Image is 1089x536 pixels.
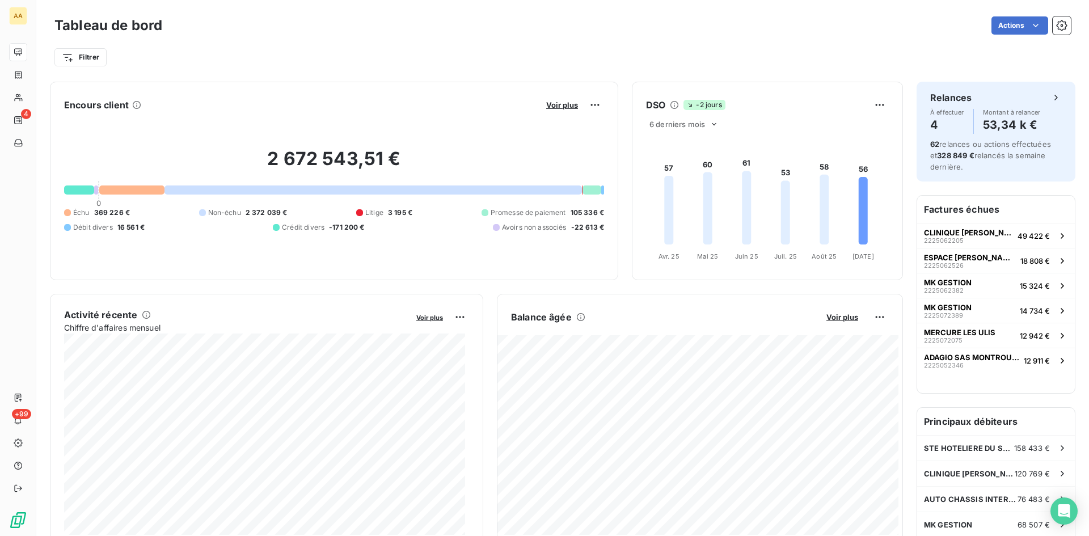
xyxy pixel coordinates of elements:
tspan: Août 25 [812,252,837,260]
span: 16 561 € [117,222,145,233]
span: 105 336 € [571,208,604,218]
span: 369 226 € [94,208,130,218]
h6: Relances [930,91,972,104]
span: CLINIQUE [PERSON_NAME] 2 [924,228,1013,237]
tspan: [DATE] [852,252,874,260]
span: 120 769 € [1015,469,1050,478]
span: CLINIQUE [PERSON_NAME] 2 [924,469,1015,478]
h6: Principaux débiteurs [917,408,1075,435]
span: MK GESTION [924,520,973,529]
span: 14 734 € [1020,306,1050,315]
h3: Tableau de bord [54,15,162,36]
span: 2 372 039 € [246,208,288,218]
span: 2225072075 [924,337,963,344]
span: STE HOTELIERE DU SH61QG [924,444,1014,453]
span: 4 [21,109,31,119]
tspan: Juin 25 [735,252,758,260]
tspan: Juil. 25 [774,252,797,260]
span: AUTO CHASSIS INTERNATIONAL [924,495,1018,504]
span: 2225052346 [924,362,964,369]
span: 2225062382 [924,287,964,294]
h6: DSO [646,98,665,112]
span: 76 483 € [1018,495,1050,504]
span: Débit divers [73,222,113,233]
h6: Encours client [64,98,129,112]
span: Voir plus [826,313,858,322]
span: ESPACE [PERSON_NAME] [924,253,1016,262]
button: ADAGIO SAS MONTROUGE222505234612 911 € [917,348,1075,373]
span: 18 808 € [1020,256,1050,265]
span: MK GESTION [924,278,972,287]
tspan: Avr. 25 [659,252,679,260]
button: CLINIQUE [PERSON_NAME] 2222506220549 422 € [917,223,1075,248]
div: Open Intercom Messenger [1050,497,1078,525]
button: Actions [991,16,1048,35]
span: 2225062526 [924,262,964,269]
span: Promesse de paiement [491,208,566,218]
h4: 53,34 k € [983,116,1041,134]
span: 3 195 € [388,208,412,218]
span: Avoirs non associés [502,222,567,233]
span: 12 942 € [1020,331,1050,340]
h6: Factures échues [917,196,1075,223]
h2: 2 672 543,51 € [64,147,604,182]
h4: 4 [930,116,964,134]
span: +99 [12,409,31,419]
img: Logo LeanPay [9,511,27,529]
span: -22 613 € [571,222,604,233]
span: Voir plus [546,100,578,109]
span: 49 422 € [1018,231,1050,240]
span: 2225072389 [924,312,963,319]
span: 15 324 € [1020,281,1050,290]
button: ESPACE [PERSON_NAME]222506252618 808 € [917,248,1075,273]
span: Litige [365,208,383,218]
button: MK GESTION222506238215 324 € [917,273,1075,298]
button: Voir plus [823,312,862,322]
button: MERCURE LES ULIS222507207512 942 € [917,323,1075,348]
span: Échu [73,208,90,218]
tspan: Mai 25 [697,252,718,260]
div: AA [9,7,27,25]
span: 328 849 € [937,151,974,160]
span: Non-échu [208,208,241,218]
button: Voir plus [543,100,581,110]
h6: Activité récente [64,308,137,322]
span: -171 200 € [329,222,365,233]
span: relances ou actions effectuées et relancés la semaine dernière. [930,140,1051,171]
button: Voir plus [413,312,446,322]
span: 6 derniers mois [649,120,705,129]
span: Chiffre d'affaires mensuel [64,322,408,334]
span: À effectuer [930,109,964,116]
span: 12 911 € [1024,356,1050,365]
span: 68 507 € [1018,520,1050,529]
span: Crédit divers [282,222,324,233]
h6: Balance âgée [511,310,572,324]
span: Montant à relancer [983,109,1041,116]
span: 0 [96,199,101,208]
span: ADAGIO SAS MONTROUGE [924,353,1019,362]
span: 62 [930,140,939,149]
span: -2 jours [683,100,725,110]
span: MK GESTION [924,303,972,312]
span: 158 433 € [1014,444,1050,453]
button: Filtrer [54,48,107,66]
span: MERCURE LES ULIS [924,328,995,337]
span: Voir plus [416,314,443,322]
span: 2225062205 [924,237,964,244]
button: MK GESTION222507238914 734 € [917,298,1075,323]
